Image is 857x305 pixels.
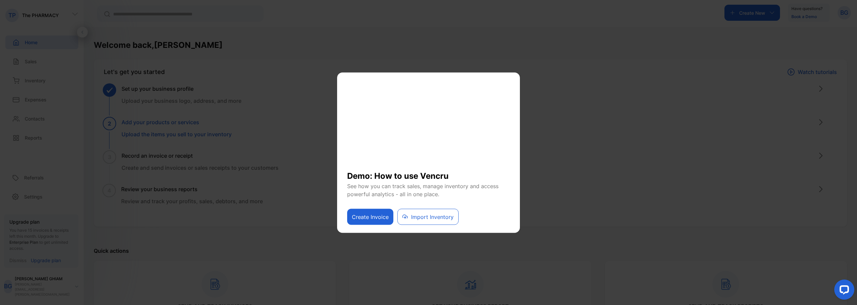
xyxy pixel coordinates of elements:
[347,164,510,182] h1: Demo: How to use Vencru
[397,209,459,225] button: Import Inventory
[347,81,510,164] iframe: YouTube video player
[829,277,857,305] iframe: LiveChat chat widget
[347,209,393,225] button: Create Invoice
[347,182,510,198] p: See how you can track sales, manage inventory and access powerful analytics - all in one place.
